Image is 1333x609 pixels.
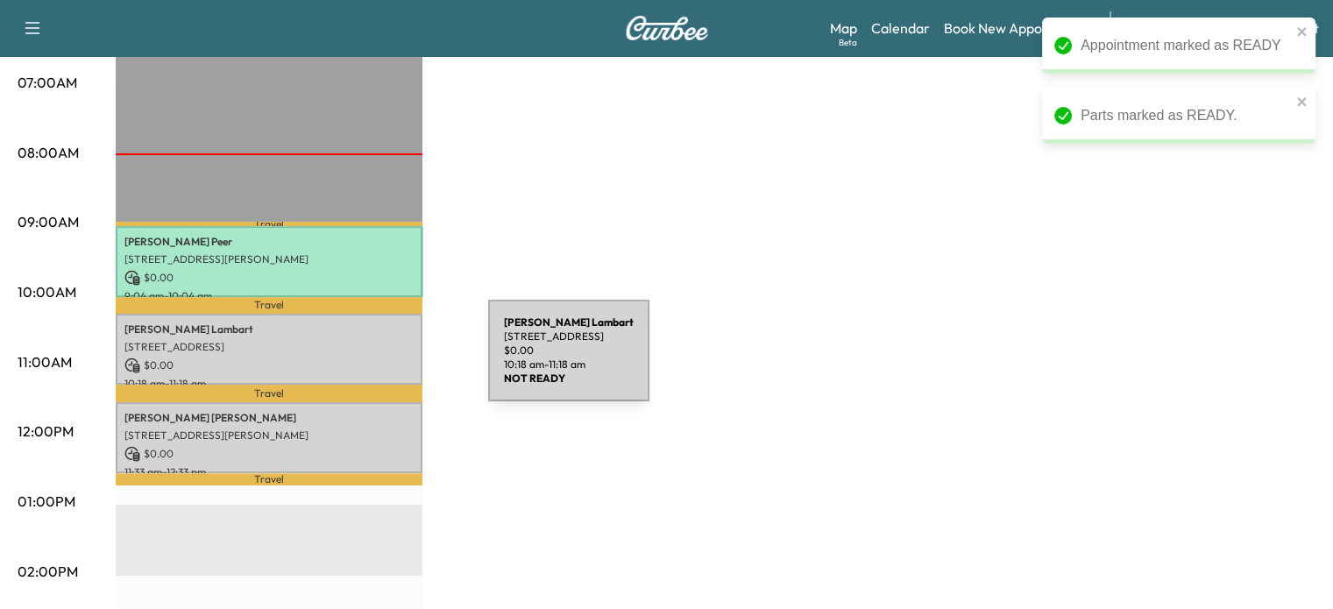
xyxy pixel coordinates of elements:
[18,281,76,302] p: 10:00AM
[116,473,422,486] p: Travel
[944,18,1092,39] a: Book New Appointment
[18,142,79,163] p: 08:00AM
[1081,35,1291,56] div: Appointment marked as READY
[871,18,930,39] a: Calendar
[116,385,422,402] p: Travel
[124,465,414,479] p: 11:33 am - 12:33 pm
[18,211,79,232] p: 09:00AM
[839,36,857,49] div: Beta
[1296,25,1308,39] button: close
[116,222,422,226] p: Travel
[18,72,77,93] p: 07:00AM
[1081,105,1291,126] div: Parts marked as READY.
[18,561,78,582] p: 02:00PM
[625,16,709,40] img: Curbee Logo
[124,446,414,462] p: $ 0.00
[124,377,414,391] p: 10:18 am - 11:18 am
[124,270,414,286] p: $ 0.00
[124,411,414,425] p: [PERSON_NAME] [PERSON_NAME]
[124,235,414,249] p: [PERSON_NAME] Peer
[124,289,414,303] p: 9:04 am - 10:04 am
[124,428,414,443] p: [STREET_ADDRESS][PERSON_NAME]
[124,340,414,354] p: [STREET_ADDRESS]
[124,252,414,266] p: [STREET_ADDRESS][PERSON_NAME]
[1296,95,1308,109] button: close
[18,351,72,372] p: 11:00AM
[116,297,422,314] p: Travel
[124,322,414,336] p: [PERSON_NAME] Lambart
[830,18,857,39] a: MapBeta
[18,421,74,442] p: 12:00PM
[124,358,414,373] p: $ 0.00
[18,491,75,512] p: 01:00PM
